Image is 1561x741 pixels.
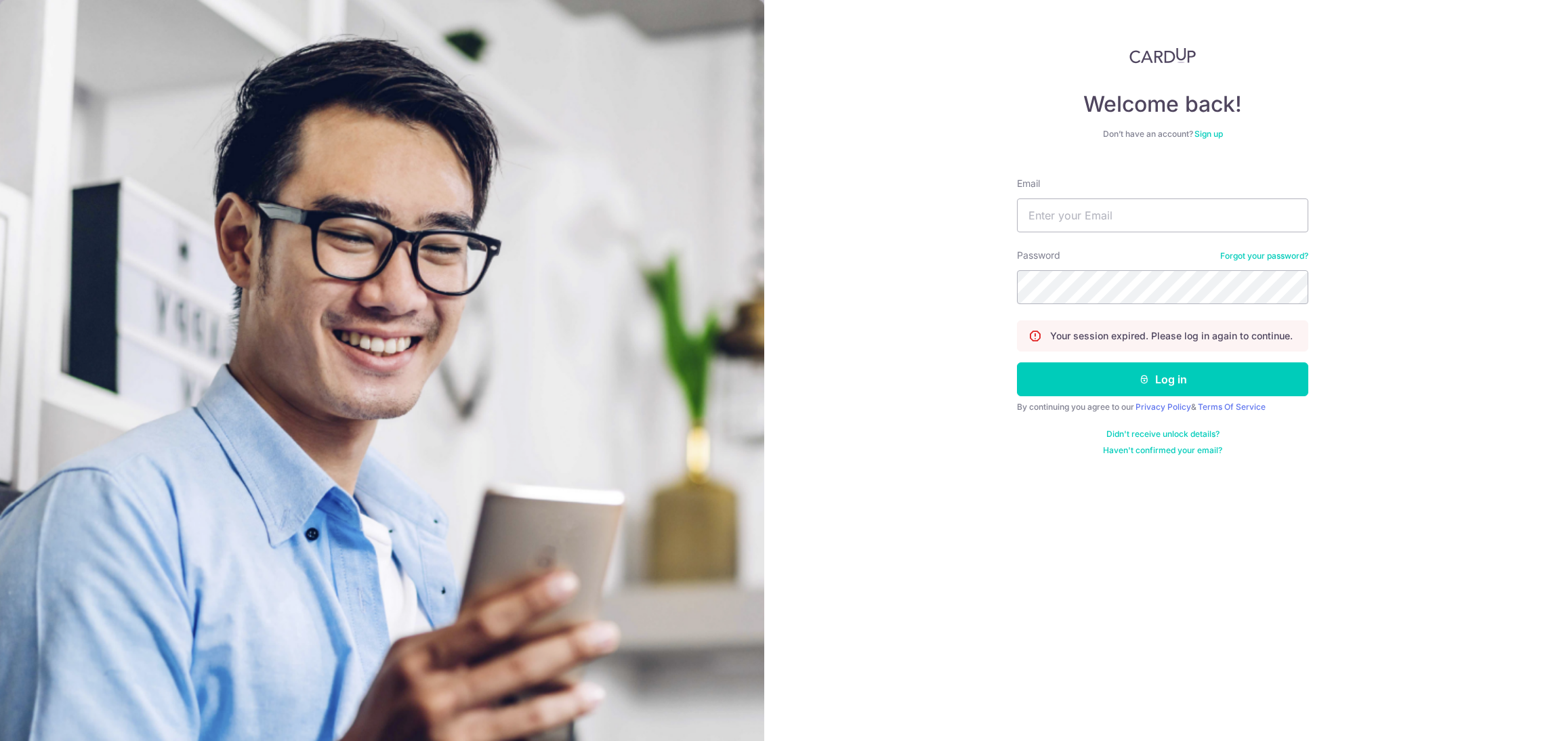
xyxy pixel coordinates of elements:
[1050,329,1293,343] p: Your session expired. Please log in again to continue.
[1017,402,1308,412] div: By continuing you agree to our &
[1017,198,1308,232] input: Enter your Email
[1136,402,1191,412] a: Privacy Policy
[1194,129,1223,139] a: Sign up
[1017,91,1308,118] h4: Welcome back!
[1017,249,1060,262] label: Password
[1106,429,1220,440] a: Didn't receive unlock details?
[1129,47,1196,64] img: CardUp Logo
[1017,129,1308,140] div: Don’t have an account?
[1103,445,1222,456] a: Haven't confirmed your email?
[1017,362,1308,396] button: Log in
[1220,251,1308,261] a: Forgot your password?
[1017,177,1040,190] label: Email
[1198,402,1266,412] a: Terms Of Service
